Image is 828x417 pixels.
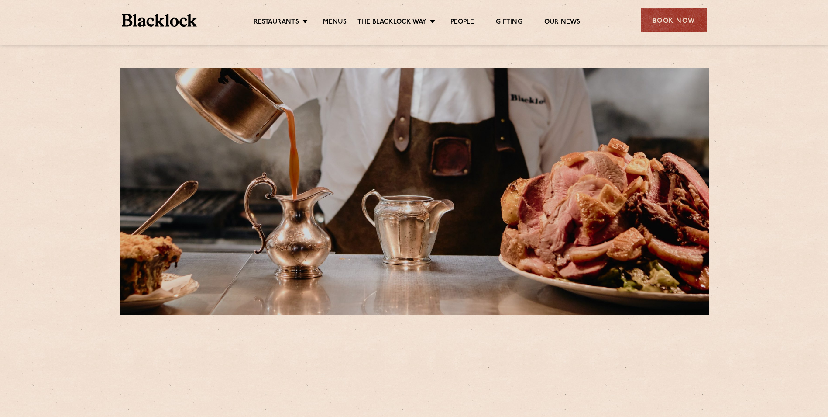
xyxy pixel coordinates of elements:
[450,18,474,28] a: People
[641,8,707,32] div: Book Now
[496,18,522,28] a: Gifting
[323,18,347,28] a: Menus
[357,18,426,28] a: The Blacklock Way
[544,18,581,28] a: Our News
[254,18,299,28] a: Restaurants
[122,14,197,27] img: BL_Textured_Logo-footer-cropped.svg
